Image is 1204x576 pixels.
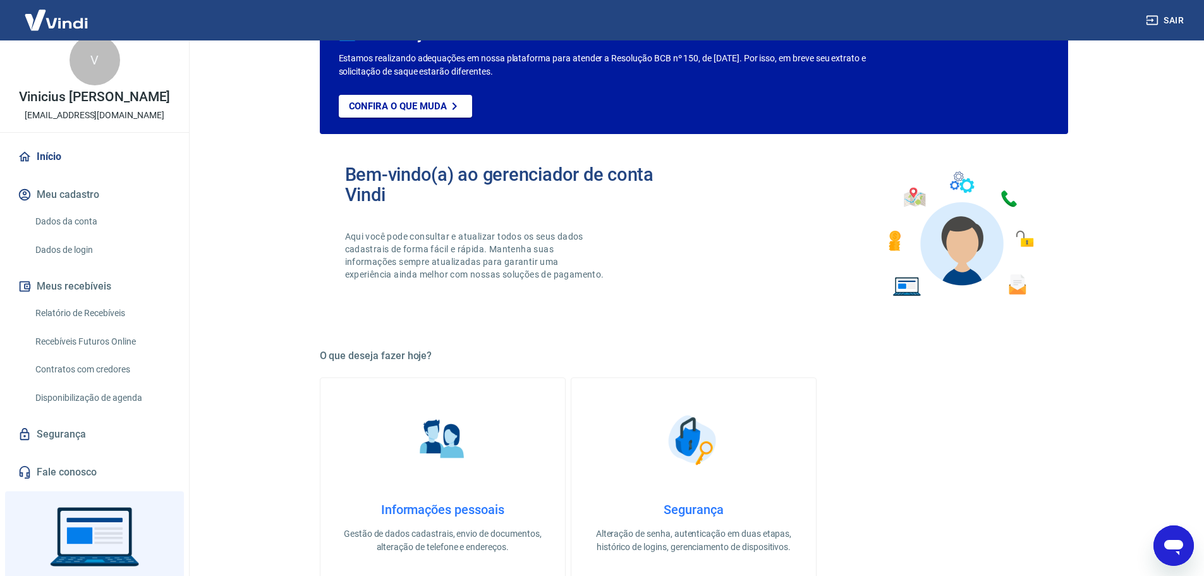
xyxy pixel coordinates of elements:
[30,329,174,355] a: Recebíveis Futuros Online
[1143,9,1189,32] button: Sair
[15,458,174,486] a: Fale conosco
[30,357,174,383] a: Contratos com credores
[30,237,174,263] a: Dados de login
[30,300,174,326] a: Relatório de Recebíveis
[592,527,796,554] p: Alteração de senha, autenticação em duas etapas, histórico de logins, gerenciamento de dispositivos.
[411,408,474,472] img: Informações pessoais
[592,502,796,517] h4: Segurança
[15,1,97,39] img: Vindi
[15,273,174,300] button: Meus recebíveis
[15,420,174,448] a: Segurança
[341,527,545,554] p: Gestão de dados cadastrais, envio de documentos, alteração de telefone e endereços.
[19,90,171,104] p: Vinicius [PERSON_NAME]
[15,181,174,209] button: Meu cadastro
[30,385,174,411] a: Disponibilização de agenda
[345,164,694,205] h2: Bem-vindo(a) ao gerenciador de conta Vindi
[1153,525,1194,566] iframe: Botão para abrir a janela de mensagens
[339,52,907,78] p: Estamos realizando adequações em nossa plataforma para atender a Resolução BCB nº 150, de [DATE]....
[345,230,607,281] p: Aqui você pode consultar e atualizar todos os seus dados cadastrais de forma fácil e rápida. Mant...
[70,35,120,85] div: V
[339,95,472,118] a: Confira o que muda
[15,143,174,171] a: Início
[662,408,725,472] img: Segurança
[877,164,1043,304] img: Imagem de um avatar masculino com diversos icones exemplificando as funcionalidades do gerenciado...
[341,502,545,517] h4: Informações pessoais
[30,209,174,235] a: Dados da conta
[25,109,164,122] p: [EMAIL_ADDRESS][DOMAIN_NAME]
[320,350,1068,362] h5: O que deseja fazer hoje?
[349,101,447,112] p: Confira o que muda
